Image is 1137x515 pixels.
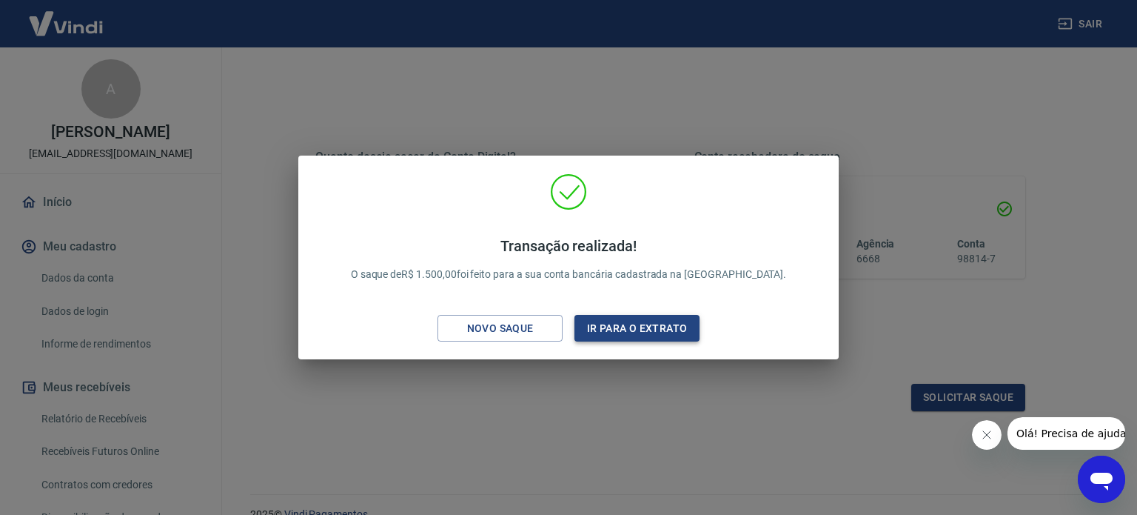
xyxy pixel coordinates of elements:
iframe: Mensagem da empresa [1007,417,1125,450]
p: O saque de R$ 1.500,00 foi feito para a sua conta bancária cadastrada na [GEOGRAPHIC_DATA]. [351,237,787,282]
iframe: Botão para abrir a janela de mensagens [1078,456,1125,503]
button: Ir para o extrato [574,315,700,342]
div: Novo saque [449,319,551,338]
span: Olá! Precisa de ajuda? [9,10,124,22]
h4: Transação realizada! [351,237,787,255]
iframe: Fechar mensagem [972,420,1002,450]
button: Novo saque [437,315,563,342]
